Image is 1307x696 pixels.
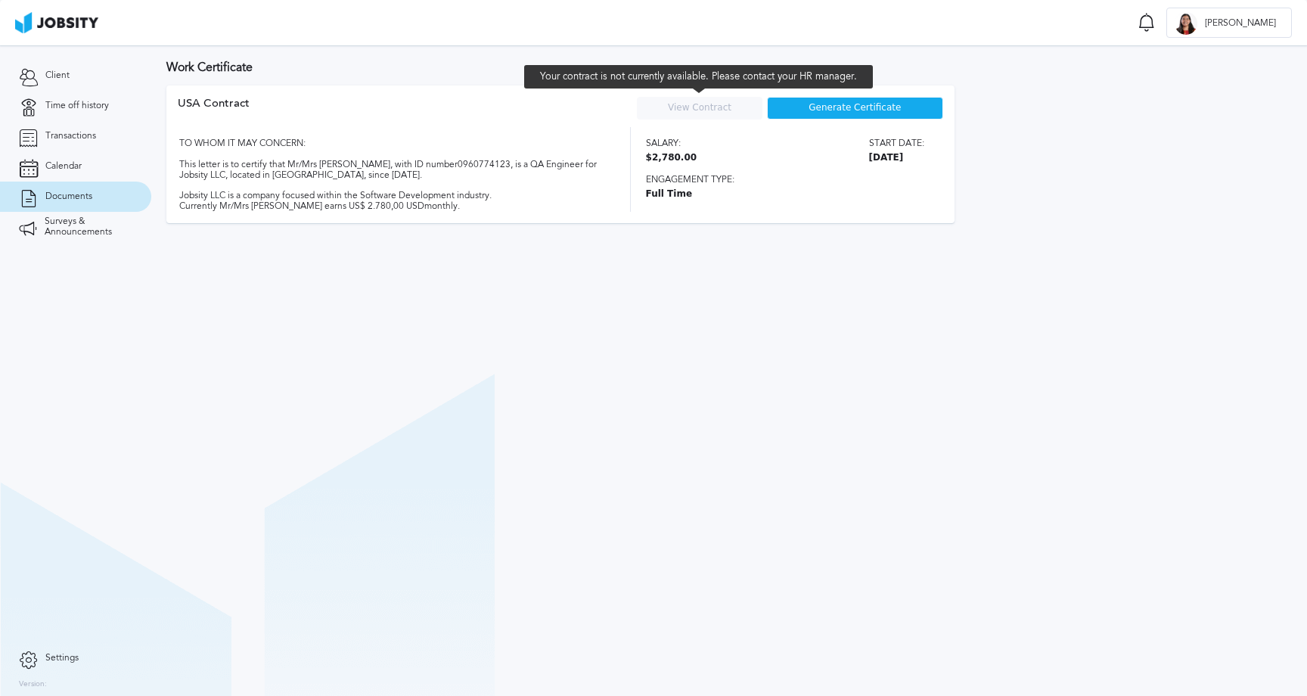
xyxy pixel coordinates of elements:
[1175,12,1197,35] div: Y
[869,138,924,149] span: Start date:
[646,138,697,149] span: Salary:
[178,97,250,127] div: USA Contract
[45,131,96,141] span: Transactions
[809,103,901,113] span: Generate Certificate
[1197,18,1284,29] span: [PERSON_NAME]
[646,189,924,200] span: Full Time
[178,127,604,212] div: TO WHOM IT MAY CONCERN: This letter is to certify that Mr/Mrs [PERSON_NAME], with ID number 09607...
[45,101,109,111] span: Time off history
[646,175,924,185] span: Engagement type:
[668,102,731,113] a: View Contract
[45,216,132,238] span: Surveys & Announcements
[869,153,924,163] span: [DATE]
[646,153,697,163] span: $2,780.00
[45,653,79,663] span: Settings
[15,12,98,33] img: ab4bad089aa723f57921c736e9817d99.png
[166,61,1292,74] h3: Work Certificate
[45,70,70,81] span: Client
[45,161,82,172] span: Calendar
[19,680,47,689] label: Version:
[45,191,92,202] span: Documents
[1166,8,1292,38] button: Y[PERSON_NAME]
